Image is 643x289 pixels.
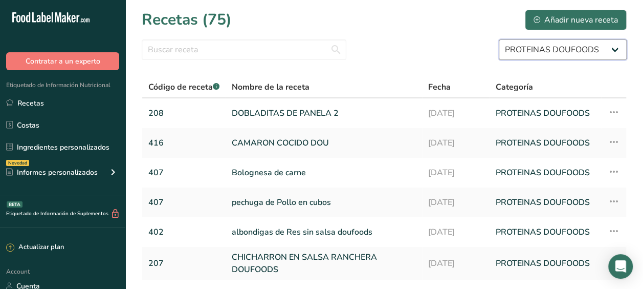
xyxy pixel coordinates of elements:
[142,39,346,60] input: Buscar receta
[428,251,483,276] a: [DATE]
[148,192,219,213] a: 407
[6,242,64,253] div: Actualizar plan
[496,132,595,154] a: PROTEINAS DOUFOODS
[148,251,219,276] a: 207
[148,162,219,183] a: 407
[428,81,451,93] span: Fecha
[6,52,119,70] button: Contratar a un experto
[148,132,219,154] a: 416
[148,221,219,243] a: 402
[496,192,595,213] a: PROTEINAS DOUFOODS
[7,201,23,208] div: BETA
[232,162,416,183] a: Bolognesa de carne
[525,10,627,30] button: Añadir nueva receta
[534,14,618,26] div: Añadir nueva receta
[496,162,595,183] a: PROTEINAS DOUFOODS
[232,132,416,154] a: CAMARON COCIDO DOU
[232,102,416,124] a: DOBLADITAS DE PANELA 2
[496,102,595,124] a: PROTEINAS DOUFOODS
[232,251,416,276] a: CHICHARRON EN SALSA RANCHERA DOUFOODS
[428,102,483,124] a: [DATE]
[148,102,219,124] a: 208
[148,81,219,93] span: Código de receta
[496,251,595,276] a: PROTEINAS DOUFOODS
[6,167,98,178] div: Informes personalizados
[608,254,633,279] div: Open Intercom Messenger
[428,192,483,213] a: [DATE]
[232,192,416,213] a: pechuga de Pollo en cubos
[232,221,416,243] a: albondigas de Res sin salsa doufoods
[6,160,29,166] div: Novedad
[496,221,595,243] a: PROTEINAS DOUFOODS
[428,162,483,183] a: [DATE]
[428,221,483,243] a: [DATE]
[142,8,232,31] h1: Recetas (75)
[232,81,309,93] span: Nombre de la receta
[428,132,483,154] a: [DATE]
[496,81,533,93] span: Categoría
